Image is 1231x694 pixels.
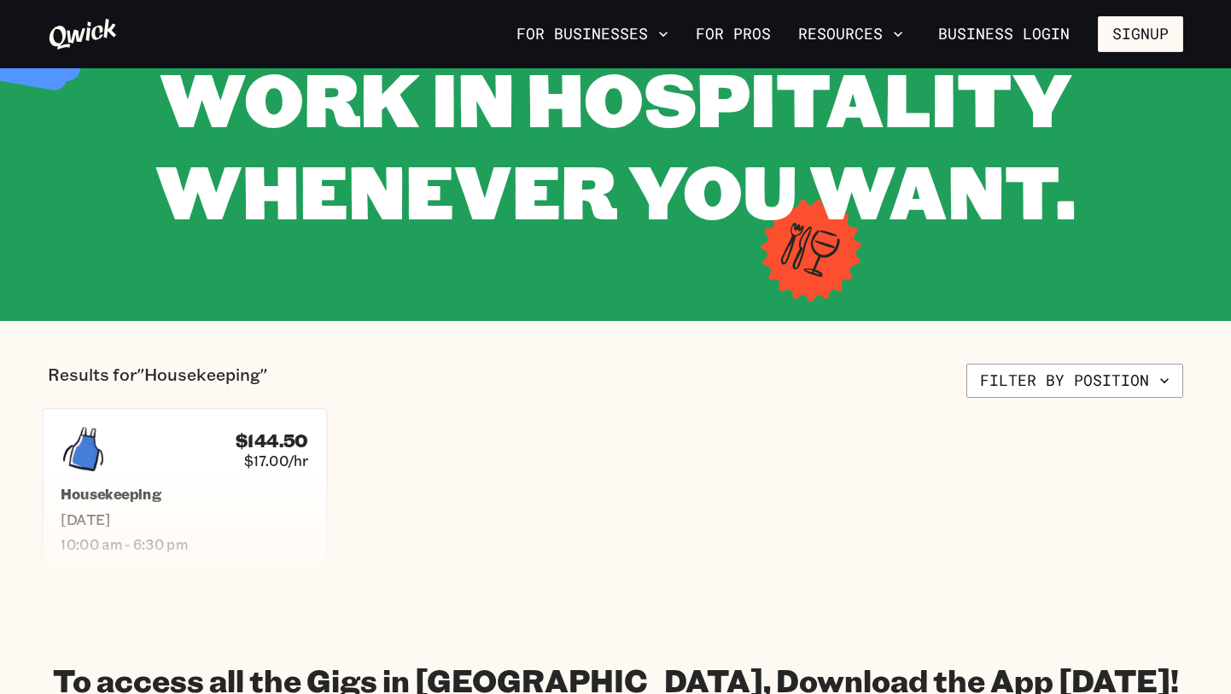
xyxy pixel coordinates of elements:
a: $144.50$17.00/hrHousekeeping[DATE]10:00 am - 6:30 pm [43,408,327,571]
button: For Businesses [510,20,675,49]
button: Signup [1098,16,1183,52]
h5: Housekeeping [61,486,308,504]
button: Resources [791,20,910,49]
a: Business Login [924,16,1084,52]
span: 10:00 am - 6:30 pm [61,535,308,553]
p: Results for "Housekeeping" [48,364,267,398]
span: $17.00/hr [244,452,308,469]
span: WORK IN HOSPITALITY WHENEVER YOU WANT. [155,49,1076,239]
a: For Pros [689,20,778,49]
button: Filter by position [966,364,1183,398]
h4: $144.50 [236,429,308,452]
span: [DATE] [61,510,308,528]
